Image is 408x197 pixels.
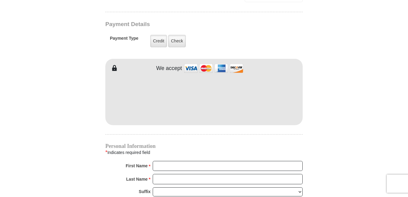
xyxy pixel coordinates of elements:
h3: Payment Details [105,21,260,28]
label: Check [168,35,186,47]
strong: First Name [126,162,148,170]
h5: Payment Type [110,36,138,44]
h4: We accept [156,65,182,72]
strong: Last Name [126,175,148,183]
img: credit cards accepted [183,62,244,75]
strong: Suffix [139,187,151,196]
h4: Personal Information [105,144,303,149]
label: Credit [150,35,167,47]
div: Indicates required field [105,149,303,156]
